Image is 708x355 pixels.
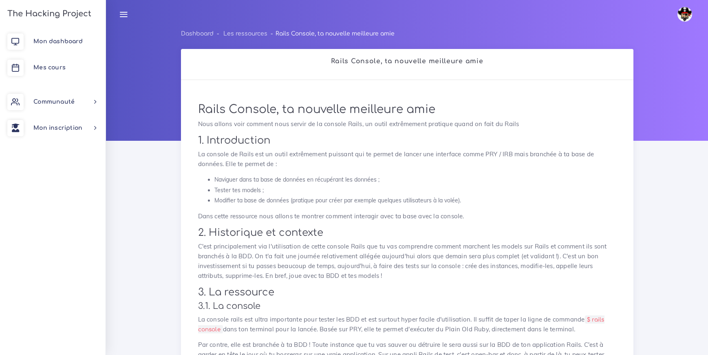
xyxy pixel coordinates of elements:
[190,58,625,65] h2: Rails Console, ta nouvelle meilleure amie
[33,38,83,44] span: Mon dashboard
[33,64,66,71] span: Mes cours
[198,315,616,334] p: La console rails est ultra importante pour tester les BDD et est surtout hyper facile d'utilisati...
[223,31,267,37] a: Les ressources
[33,125,82,131] span: Mon inscription
[198,135,616,146] h2: 1. Introduction
[214,185,616,195] li: Tester tes models ;
[198,301,616,311] h3: 3.1. La console
[214,195,616,206] li: Modifier ta base de données (pratique pour créer par exemple quelques utilisateurs à la volée).
[677,7,692,22] img: avatar
[198,149,616,169] p: La console de Rails est un outil extrêmement puissant qui te permet de lancer une interface comme...
[33,99,75,105] span: Communauté
[267,29,395,39] li: Rails Console, ta nouvelle meilleure amie
[198,227,616,239] h2: 2. Historique et contexte
[198,103,616,117] h1: Rails Console, ta nouvelle meilleure amie
[198,119,616,129] p: Nous allons voir comment nous servir de la console Rails, un outil extrêmement pratique quand on ...
[198,286,616,298] h2: 3. La ressource
[198,211,616,221] p: Dans cette ressource nous allons te montrer comment interagir avec ta base avec la console.
[198,242,616,281] p: C'est principalement via l'utilisation de cette console Rails que tu vas comprendre comment march...
[181,31,214,37] a: Dashboard
[5,9,91,18] h3: The Hacking Project
[214,175,616,185] li: Naviguer dans ta base de données en récupérant les données ;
